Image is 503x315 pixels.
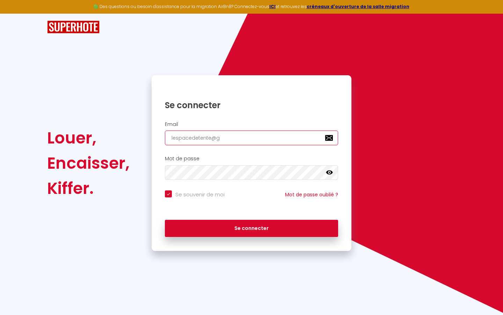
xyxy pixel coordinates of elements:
[285,191,338,198] a: Mot de passe oublié ?
[165,220,338,237] button: Se connecter
[307,3,409,9] a: créneaux d'ouverture de la salle migration
[165,100,338,111] h1: Se connecter
[165,121,338,127] h2: Email
[47,125,130,150] div: Louer,
[6,3,27,24] button: Ouvrir le widget de chat LiveChat
[47,21,100,34] img: SuperHote logo
[269,3,276,9] a: ICI
[47,150,130,176] div: Encaisser,
[165,156,338,162] h2: Mot de passe
[165,131,338,145] input: Ton Email
[47,176,130,201] div: Kiffer.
